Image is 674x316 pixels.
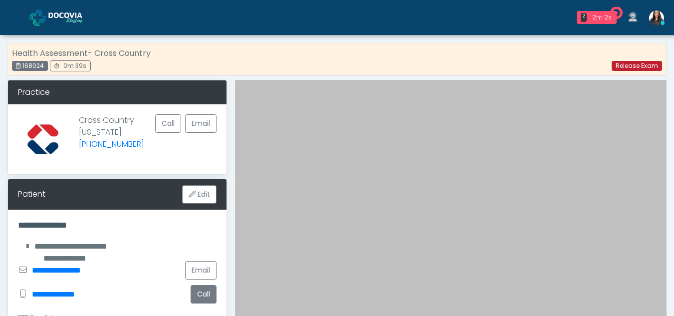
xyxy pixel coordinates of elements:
span: 0m 39s [63,61,86,70]
div: 2 [581,13,587,22]
button: Edit [182,185,217,204]
div: 2m 2s [591,13,613,22]
button: Call [191,285,217,304]
a: Email [185,261,217,280]
a: Email [185,114,217,133]
div: Practice [8,80,226,104]
img: Viral Patel [649,10,664,25]
p: Cross Country [US_STATE] [79,114,144,156]
a: [PHONE_NUMBER] [79,138,144,150]
a: Docovia [29,1,98,33]
a: Release Exam [612,61,662,71]
a: 2 2m 2s [571,7,623,28]
strong: Health Assessment- Cross Country [12,47,151,59]
div: Patient [18,188,45,200]
img: Docovia [48,12,98,22]
img: Docovia [29,9,46,26]
img: Provider image [18,114,68,164]
button: Call [155,114,181,133]
div: 168024 [12,61,48,71]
